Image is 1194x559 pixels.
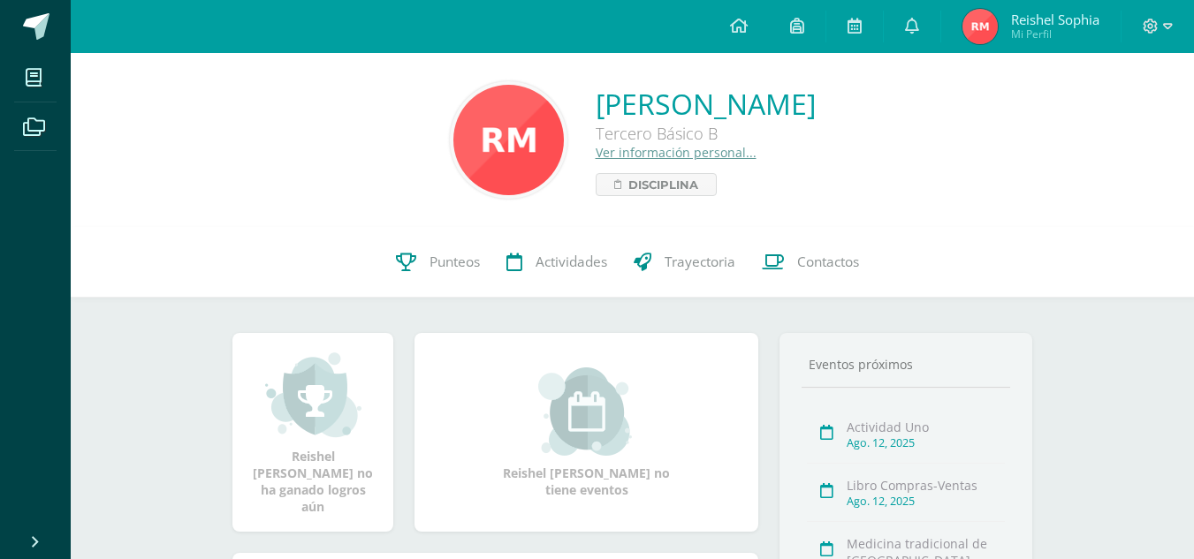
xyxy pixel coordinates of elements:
[1011,26,1099,42] span: Mi Perfil
[596,85,816,123] a: [PERSON_NAME]
[962,9,998,44] img: 0b318f98f042d2ed662520fecf106ed1.png
[430,253,480,271] span: Punteos
[620,227,749,298] a: Trayectoria
[596,173,717,196] a: Disciplina
[493,227,620,298] a: Actividades
[847,435,1005,450] div: Ago. 12, 2025
[453,85,564,195] img: 7e7637ab1c8fc1fc71df82f7308d1d02.png
[628,174,698,195] span: Disciplina
[847,419,1005,435] div: Actividad Uno
[250,351,376,515] div: Reishel [PERSON_NAME] no ha ganado logros aún
[596,123,816,144] div: Tercero Básico B
[265,351,361,439] img: achievement_small.png
[847,494,1005,509] div: Ago. 12, 2025
[802,356,1010,373] div: Eventos próximos
[847,477,1005,494] div: Libro Compras-Ventas
[749,227,872,298] a: Contactos
[596,144,757,161] a: Ver información personal...
[498,367,675,498] div: Reishel [PERSON_NAME] no tiene eventos
[536,253,607,271] span: Actividades
[665,253,735,271] span: Trayectoria
[383,227,493,298] a: Punteos
[1011,11,1099,28] span: Reishel Sophia
[538,367,635,456] img: event_small.png
[797,253,859,271] span: Contactos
